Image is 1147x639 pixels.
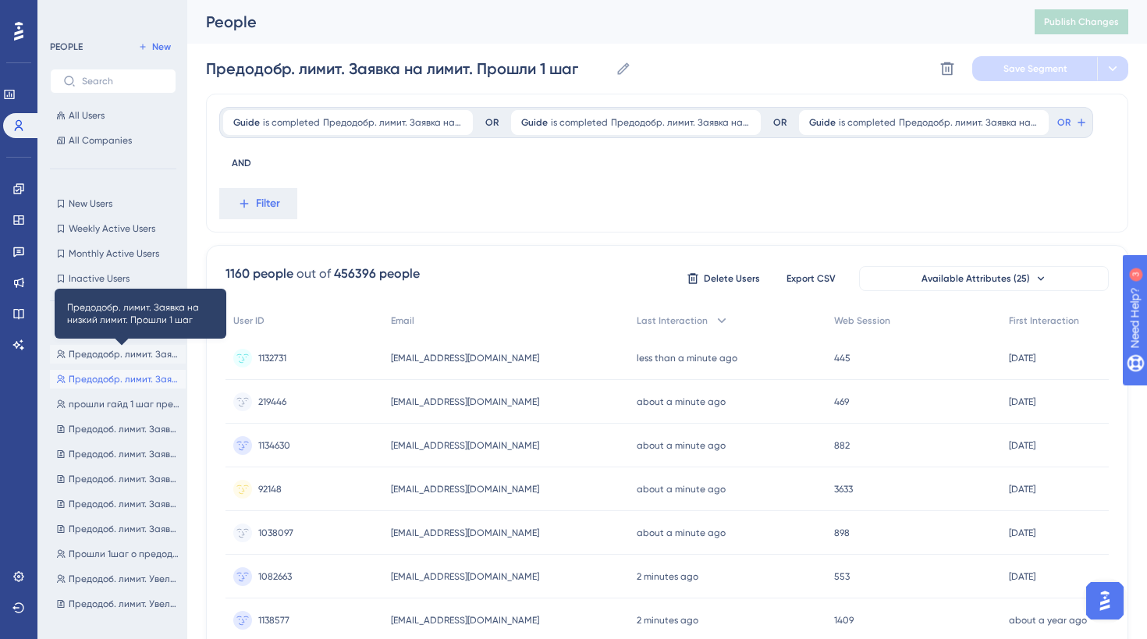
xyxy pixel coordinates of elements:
[637,615,698,626] time: 2 minutes ago
[1044,16,1119,28] span: Publish Changes
[1009,314,1079,327] span: First Interaction
[637,353,737,364] time: less than a minute ago
[637,396,726,407] time: about a minute ago
[206,58,609,80] input: Segment Name
[37,4,98,23] span: Need Help?
[69,109,105,122] span: All Users
[50,520,186,538] button: Предодоб. лимит. Заявка на лимит. 100к
[69,523,179,535] span: Предодоб. лимит. Заявка на лимит. 100к
[1009,396,1035,407] time: [DATE]
[206,11,996,33] div: People
[50,269,176,288] button: Inactive Users
[391,314,414,327] span: Email
[225,264,293,283] div: 1160 people
[50,420,186,438] button: Предодоб. лимит. Заявка на лимит. 1000к
[69,598,179,610] span: Предодоб. лимит. Увеличение. 18000к
[50,570,186,588] button: Предодоб. лимит. Увеличение. прошли 1 шаг
[485,116,499,129] div: OR
[1003,62,1067,75] span: Save Segment
[551,116,608,129] span: is completed
[834,570,850,583] span: 553
[637,314,708,327] span: Last Interaction
[521,116,548,129] span: Guide
[50,545,186,563] button: Прошли 1шаг о предодоб лимите увеличение лимита
[773,116,787,129] div: OR
[1009,571,1035,582] time: [DATE]
[258,570,292,583] span: 1082663
[834,527,850,539] span: 898
[834,314,890,327] span: Web Session
[258,439,290,452] span: 1134630
[69,398,179,410] span: прошли гайд 1 шаг предодобренный лимит, без лимита
[50,595,186,613] button: Предодоб. лимит. Увеличение. 18000к
[1009,353,1035,364] time: [DATE]
[69,573,179,585] span: Предодоб. лимит. Увеличение. прошли 1 шаг
[69,373,179,385] span: Предодобр. лимит. Заявка на лимит. Прошли 1 шаг
[1055,110,1089,135] button: OR
[391,614,539,627] span: [EMAIL_ADDRESS][DOMAIN_NAME]
[232,147,251,179] div: AND
[69,197,112,210] span: New Users
[637,440,726,451] time: about a minute ago
[133,37,176,56] button: New
[834,483,853,495] span: 3633
[637,484,726,495] time: about a minute ago
[297,264,331,283] div: out of
[50,345,186,364] button: Предодобр. лимит. Заявка на низкий лимит. Прошли 1 шаг
[1035,9,1128,34] button: Publish Changes
[50,395,186,414] button: прошли гайд 1 шаг предодобренный лимит, без лимита
[108,8,113,20] div: 3
[391,439,539,452] span: [EMAIL_ADDRESS][DOMAIN_NAME]
[637,527,726,538] time: about a minute ago
[258,483,282,495] span: 92148
[258,614,289,627] span: 1138577
[391,570,539,583] span: [EMAIL_ADDRESS][DOMAIN_NAME]
[50,445,186,463] button: Предодоб. лимит. Заявка на лимит. 500к
[256,194,280,213] span: Filter
[391,483,539,495] span: [EMAIL_ADDRESS][DOMAIN_NAME]
[334,264,420,283] div: 456396 people
[258,527,293,539] span: 1038097
[611,116,751,129] span: Предодобр. лимит. Заявка на лимит. 500к
[69,222,155,235] span: Weekly Active Users
[1009,440,1035,451] time: [DATE]
[233,314,265,327] span: User ID
[50,131,176,150] button: All Companies
[219,188,297,219] button: Filter
[972,56,1097,81] button: Save Segment
[69,448,179,460] span: Предодоб. лимит. Заявка на лимит. 500к
[69,348,179,360] span: Предодобр. лимит. Заявка на низкий лимит. Прошли 1 шаг
[323,116,463,129] span: Предодобр. лимит. Заявка на лимит. 250к
[69,473,179,485] span: Предодоб. лимит. Заявка на лимит. 250к
[1009,527,1035,538] time: [DATE]
[50,495,186,513] button: Предодоб. лимит. Заявка на лимит. 150к
[834,439,850,452] span: 882
[50,219,176,238] button: Weekly Active Users
[50,320,186,339] button: SS-пользователи с возвратом
[704,272,760,285] span: Delete Users
[69,247,159,260] span: Monthly Active Users
[1009,615,1087,626] time: about a year ago
[391,352,539,364] span: [EMAIL_ADDRESS][DOMAIN_NAME]
[152,41,171,53] span: New
[69,548,179,560] span: Прошли 1шаг о предодоб лимите увеличение лимита
[834,396,849,408] span: 469
[50,244,176,263] button: Monthly Active Users
[50,106,176,125] button: All Users
[809,116,836,129] span: Guide
[859,266,1109,291] button: Available Attributes (25)
[50,470,186,488] button: Предодоб. лимит. Заявка на лимит. 250к
[834,614,854,627] span: 1409
[839,116,896,129] span: is completed
[69,498,179,510] span: Предодоб. лимит. Заявка на лимит. 150к
[1009,484,1035,495] time: [DATE]
[922,272,1030,285] span: Available Attributes (25)
[391,396,539,408] span: [EMAIL_ADDRESS][DOMAIN_NAME]
[899,116,1039,129] span: Предодобр. лимит. Заявка на лимит. 1000к
[258,352,286,364] span: 1132731
[69,272,130,285] span: Inactive Users
[787,272,836,285] span: Export CSV
[69,134,132,147] span: All Companies
[69,423,179,435] span: Предодоб. лимит. Заявка на лимит. 1000к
